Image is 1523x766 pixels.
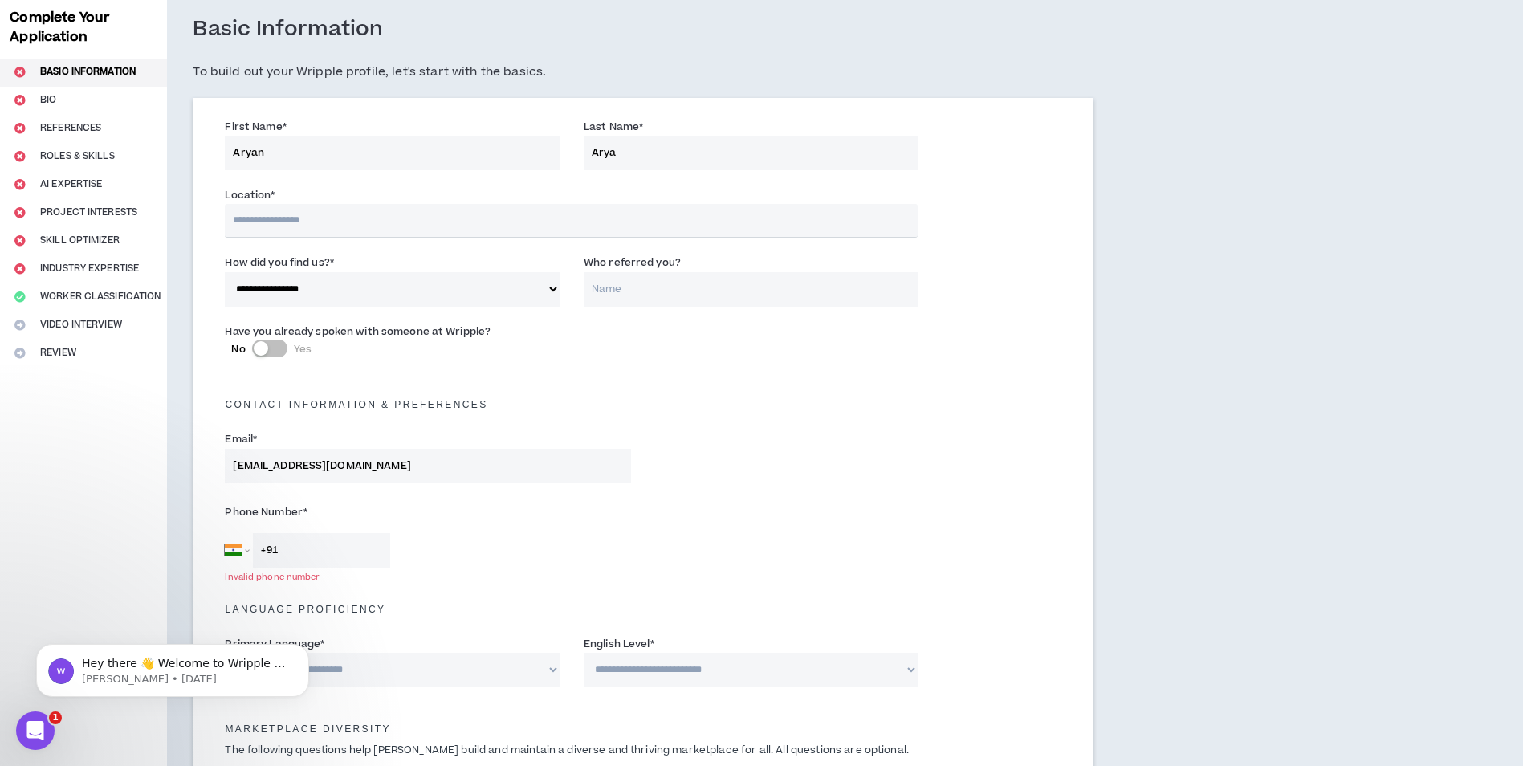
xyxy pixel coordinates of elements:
input: Enter Email [225,449,631,483]
label: First Name [225,114,286,140]
label: Who referred you? [584,250,681,275]
h3: Basic Information [193,16,383,43]
label: Location [225,182,275,208]
label: Have you already spoken with someone at Wripple? [225,319,491,344]
h3: Complete Your Application [3,8,164,47]
input: Last Name [584,136,918,170]
label: Last Name [584,114,643,140]
button: NoYes [252,340,287,357]
p: The following questions help [PERSON_NAME] build and maintain a diverse and thriving marketplace ... [213,743,1073,758]
span: Yes [294,342,312,357]
h5: Language Proficiency [213,604,1073,615]
input: Name [584,272,918,307]
label: Email [225,426,257,452]
h5: Contact Information & preferences [213,399,1073,410]
span: No [231,342,245,357]
iframe: Intercom live chat [16,711,55,750]
span: 1 [49,711,62,724]
input: First Name [225,136,560,170]
label: English Level [584,631,654,657]
label: Phone Number [225,499,631,525]
div: Invalid phone number [225,571,631,587]
label: How did you find us? [225,250,334,275]
iframe: Intercom notifications message [12,610,333,723]
h5: Marketplace Diversity [213,723,1073,735]
h5: To build out your Wripple profile, let's start with the basics. [193,63,1093,82]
